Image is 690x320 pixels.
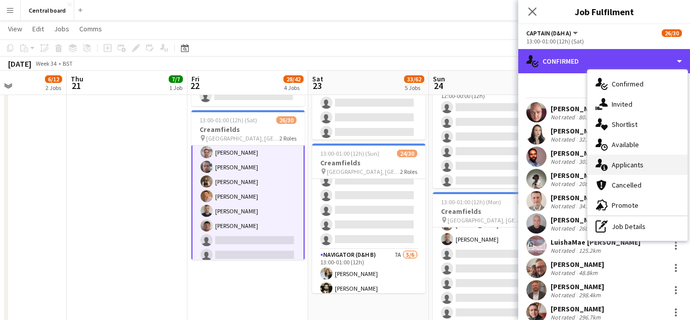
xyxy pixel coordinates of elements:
div: [DATE] [8,59,31,69]
div: [PERSON_NAME] [551,149,604,158]
div: 125.2km [577,247,603,254]
span: 26/30 [662,29,682,37]
a: Edit [28,22,48,35]
div: 34.6km [577,202,600,210]
div: 5 Jobs [405,84,424,92]
div: [PERSON_NAME] [551,304,604,313]
div: Not rated [551,135,577,143]
div: 80.3km [577,113,600,121]
div: 13:00-01:00 (12h) (Sat) [526,37,682,45]
span: 13:00-01:00 (12h) (Mon) [441,198,501,206]
span: 21 [69,80,83,92]
div: Not rated [551,291,577,299]
span: 13:00-01:00 (12h) (Sat) [200,116,257,124]
div: Applicants [587,155,687,175]
div: Not rated [551,113,577,121]
a: Jobs [50,22,73,35]
div: 268.3km [577,224,603,232]
div: Not rated [551,269,577,277]
span: Fri [191,74,200,83]
h3: Creamfields [312,158,425,167]
span: Captain (D&H A) [526,29,571,37]
span: Edit [32,24,44,33]
div: LuishaMae [PERSON_NAME] [551,238,640,247]
div: 4 Jobs [284,84,303,92]
div: Not rated [551,180,577,188]
span: Sat [312,74,323,83]
span: 24/30 [397,150,417,157]
div: [PERSON_NAME] [551,215,604,224]
app-job-card: 13:00-01:00 (12h) (Sun)24/30Creamfields [GEOGRAPHIC_DATA], [GEOGRAPHIC_DATA]2 Roles[PERSON_NAME][... [312,144,425,293]
span: 13:00-01:00 (12h) (Sun) [320,150,379,157]
div: [PERSON_NAME] [551,282,604,291]
div: [PERSON_NAME] [551,193,604,202]
div: Shortlist [587,114,687,134]
span: 26/30 [276,116,297,124]
div: Not rated [551,202,577,210]
span: Sun [433,74,445,83]
div: 48.8km [577,269,600,277]
div: Not rated [551,158,577,165]
span: View [8,24,22,33]
span: 23 [311,80,323,92]
div: Job Details [587,216,687,237]
span: 2 Roles [400,168,417,175]
div: Confirmed [587,74,687,94]
span: 6/12 [45,75,62,83]
div: 2 Jobs [45,84,62,92]
h3: Creamfields [191,125,305,134]
span: 2 Roles [279,134,297,142]
div: 298.4km [577,291,603,299]
div: BST [63,60,73,67]
span: Comms [79,24,102,33]
span: 22 [190,80,200,92]
span: Week 34 [33,60,59,67]
div: [PERSON_NAME] [551,171,604,180]
div: Confirmed [518,49,690,73]
div: [PERSON_NAME] [551,260,604,269]
div: Not rated [551,247,577,254]
div: 32.7km [577,135,600,143]
a: Comms [75,22,106,35]
span: [GEOGRAPHIC_DATA], [GEOGRAPHIC_DATA] [448,216,521,224]
button: Captain (D&H A) [526,29,579,37]
span: Thu [71,74,83,83]
h3: Job Fulfilment [518,5,690,18]
span: 7/7 [169,75,183,83]
div: Promote [587,195,687,215]
div: [PERSON_NAME] [551,126,604,135]
div: [PERSON_NAME] [551,104,604,113]
span: 24 [431,80,445,92]
div: Invited [587,94,687,114]
div: Available [587,134,687,155]
div: 303.4km [577,158,603,165]
div: 1 Job [169,84,182,92]
span: 22/30 [518,198,538,206]
h3: Creamfields [433,207,546,216]
div: 208.3km [577,180,603,188]
span: Jobs [54,24,69,33]
div: Cancelled [587,175,687,195]
span: 33/62 [404,75,424,83]
span: [GEOGRAPHIC_DATA], [GEOGRAPHIC_DATA] [206,134,279,142]
app-job-card: 13:00-01:00 (12h) (Sat)26/30Creamfields [GEOGRAPHIC_DATA], [GEOGRAPHIC_DATA]2 Roles[PERSON_NAME][... [191,110,305,260]
app-job-card: 12:00-00:00 (12h) (Mon)0/13Stock Crew for Creamfields Festival1 RoleBoatswain (rig&de-rig)1A0/131... [433,38,546,188]
span: [GEOGRAPHIC_DATA], [GEOGRAPHIC_DATA] [327,168,400,175]
div: Not rated [551,224,577,232]
span: 28/42 [283,75,304,83]
a: View [4,22,26,35]
button: Central board [21,1,74,20]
